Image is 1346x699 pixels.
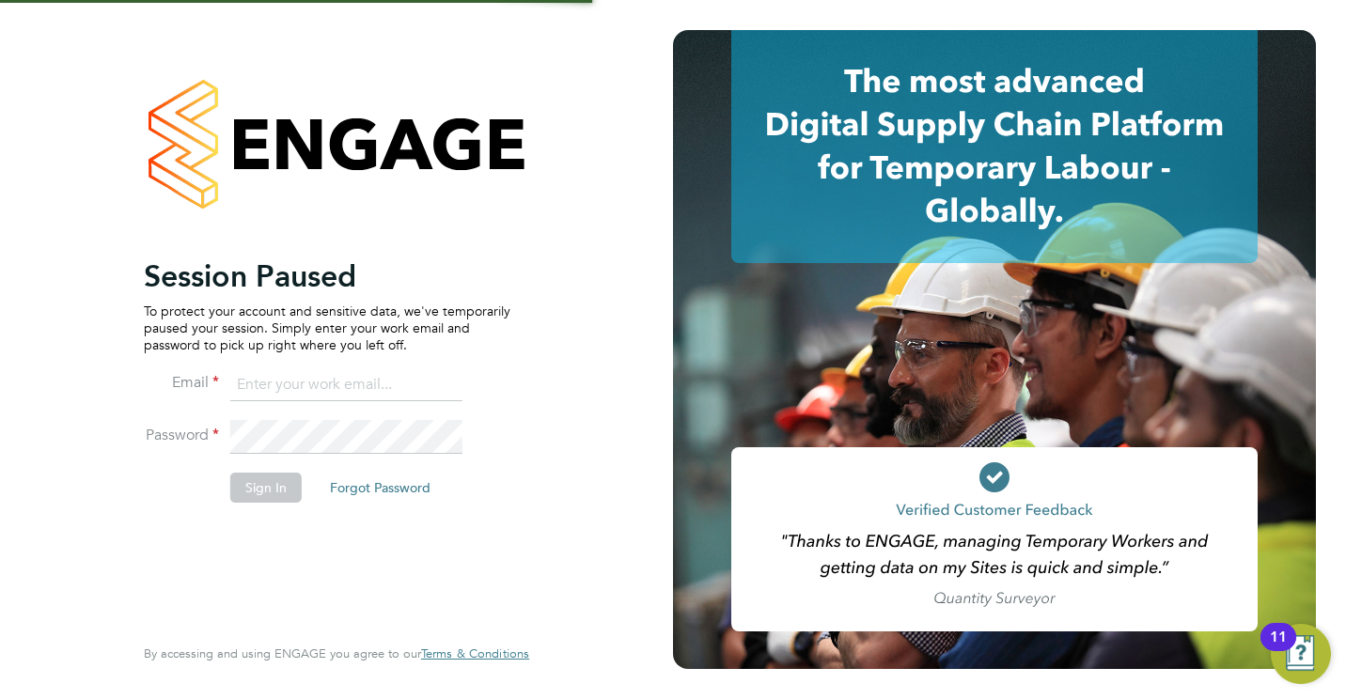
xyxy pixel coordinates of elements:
h2: Session Paused [144,257,510,295]
p: To protect your account and sensitive data, we've temporarily paused your session. Simply enter y... [144,303,510,354]
button: Sign In [230,473,302,503]
button: Open Resource Center, 11 new notifications [1271,624,1331,684]
label: Password [144,426,219,445]
span: By accessing and using ENGAGE you agree to our [144,645,529,661]
span: Terms & Conditions [421,645,529,661]
input: Enter your work email... [230,368,462,402]
label: Email [144,373,219,393]
a: Terms & Conditions [421,646,529,661]
button: Forgot Password [315,473,446,503]
div: 11 [1270,637,1287,661]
